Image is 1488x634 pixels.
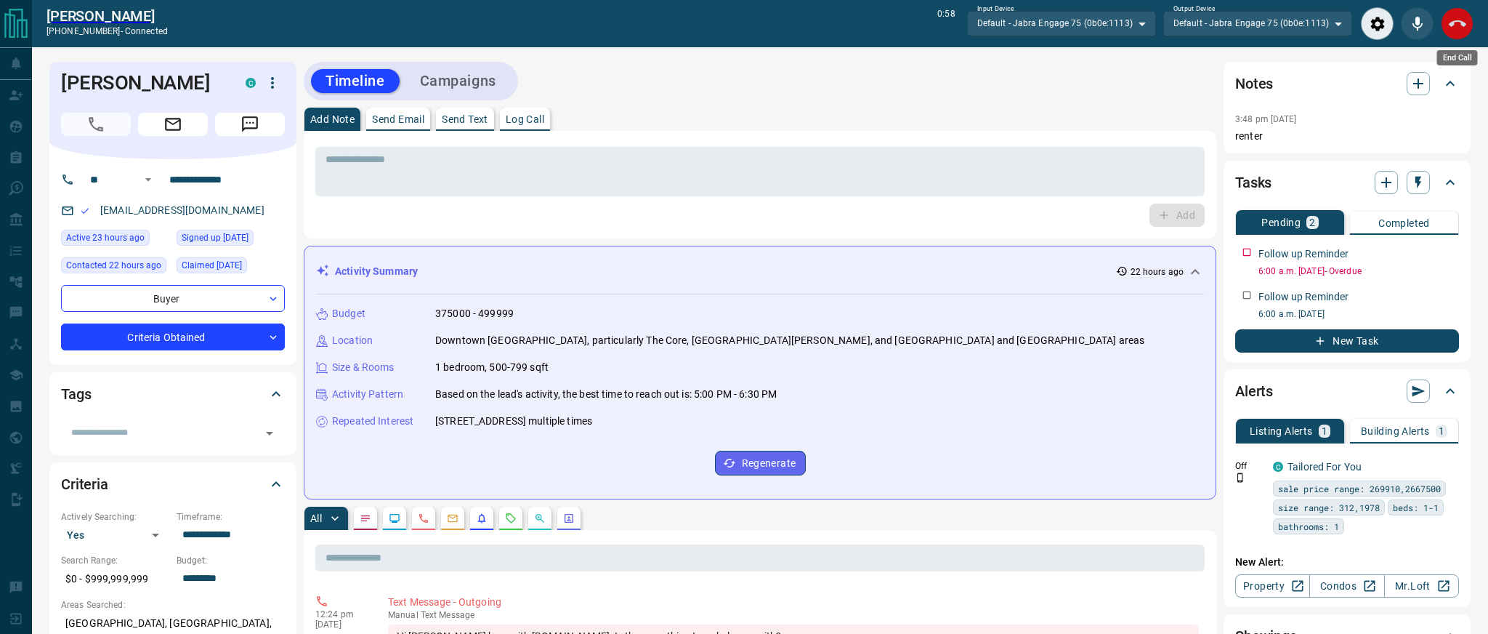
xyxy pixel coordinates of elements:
[1235,555,1459,570] p: New Alert:
[310,513,322,523] p: All
[435,360,549,375] p: 1 bedroom, 500-799 sqft
[435,387,777,402] p: Based on the lead's activity, the best time to reach out is: 5:00 PM - 6:30 PM
[61,257,169,278] div: Mon Aug 18 2025
[435,414,592,429] p: [STREET_ADDRESS] multiple times
[46,25,168,38] p: [PHONE_NUMBER] -
[1235,129,1459,144] p: renter
[61,523,169,547] div: Yes
[1361,426,1430,436] p: Building Alerts
[139,171,157,188] button: Open
[447,513,458,524] svg: Emails
[1361,7,1394,40] div: Audio Settings
[177,257,285,278] div: Mon May 31 2021
[1309,574,1384,598] a: Condos
[61,285,285,312] div: Buyer
[215,113,285,136] span: Message
[967,11,1156,36] div: Default - Jabra Engage 75 (0b0e:1113)
[435,306,514,321] p: 375000 - 499999
[1261,217,1301,228] p: Pending
[177,230,285,250] div: Tue Dec 08 2020
[1163,11,1352,36] div: Default - Jabra Engage 75 (0b0e:1113)
[442,114,488,124] p: Send Text
[1258,265,1459,278] p: 6:00 a.m. [DATE] - Overdue
[1287,461,1362,473] a: Tailored For You
[1235,374,1459,409] div: Alerts
[505,513,517,524] svg: Requests
[332,306,365,321] p: Budget
[1131,265,1184,278] p: 22 hours ago
[1384,574,1459,598] a: Mr.Loft
[61,567,169,591] p: $0 - $999,999,999
[332,360,395,375] p: Size & Rooms
[61,510,169,523] p: Actively Searching:
[1401,7,1434,40] div: Mute
[1235,460,1264,473] p: Off
[61,71,224,95] h1: [PERSON_NAME]
[1258,308,1459,321] p: 6:00 a.m. [DATE]
[61,598,285,611] p: Areas Searched:
[1439,426,1444,436] p: 1
[335,264,418,279] p: Activity Summary
[100,204,264,216] a: [EMAIL_ADDRESS][DOMAIN_NAME]
[360,513,371,524] svg: Notes
[61,382,91,406] h2: Tags
[61,113,131,136] span: Call
[372,114,424,124] p: Send Email
[405,69,511,93] button: Campaigns
[332,387,403,402] p: Activity Pattern
[1235,165,1459,200] div: Tasks
[125,26,168,36] span: connected
[937,7,955,40] p: 0:58
[476,513,488,524] svg: Listing Alerts
[1250,426,1313,436] p: Listing Alerts
[315,619,366,630] p: [DATE]
[1173,4,1215,14] label: Output Device
[61,324,285,350] div: Criteria Obtained
[61,473,108,496] h2: Criteria
[418,513,429,524] svg: Calls
[1309,217,1315,228] p: 2
[66,258,161,273] span: Contacted 22 hours ago
[316,258,1204,285] div: Activity Summary22 hours ago
[435,333,1144,348] p: Downtown [GEOGRAPHIC_DATA], particularly The Core, [GEOGRAPHIC_DATA][PERSON_NAME], and [GEOGRAPHI...
[1235,66,1459,101] div: Notes
[61,230,169,250] div: Mon Aug 18 2025
[1258,289,1348,305] p: Follow up Reminder
[1278,481,1441,496] span: sale price range: 269910,2667500
[311,69,400,93] button: Timeline
[182,258,242,273] span: Claimed [DATE]
[182,230,248,245] span: Signed up [DATE]
[1393,500,1439,515] span: beds: 1-1
[61,377,285,412] div: Tags
[388,610,418,620] span: manual
[259,423,280,444] button: Open
[315,609,366,619] p: 12:24 pm
[388,610,1199,620] p: Text Message
[246,78,256,88] div: condos.ca
[1258,246,1348,262] p: Follow up Reminder
[332,414,413,429] p: Repeated Interest
[61,467,285,502] div: Criteria
[66,230,145,245] span: Active 23 hours ago
[138,113,208,136] span: Email
[1441,7,1473,40] div: End Call
[80,206,90,216] svg: Email Valid
[1278,519,1339,534] span: bathrooms: 1
[1437,50,1478,65] div: End Call
[389,513,400,524] svg: Lead Browsing Activity
[1378,218,1430,228] p: Completed
[332,333,373,348] p: Location
[46,7,168,25] a: [PERSON_NAME]
[1273,462,1283,472] div: condos.ca
[310,114,355,124] p: Add Note
[61,554,169,567] p: Search Range:
[1235,574,1310,598] a: Property
[1235,171,1271,194] h2: Tasks
[1235,72,1273,95] h2: Notes
[388,595,1199,610] p: Text Message - Outgoing
[177,510,285,523] p: Timeframe:
[715,451,806,475] button: Regenerate
[1235,380,1273,403] h2: Alerts
[563,513,575,524] svg: Agent Actions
